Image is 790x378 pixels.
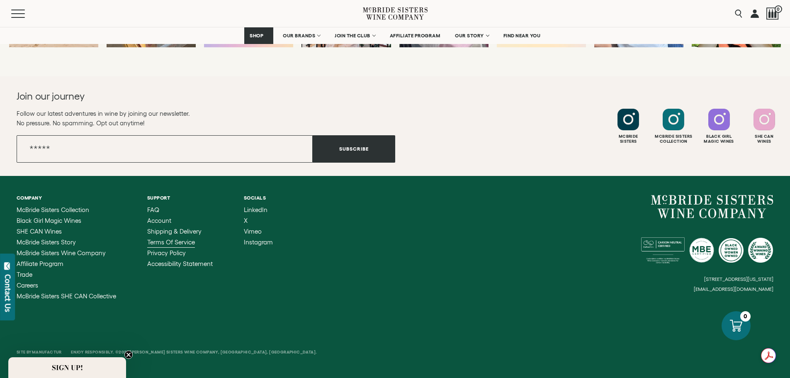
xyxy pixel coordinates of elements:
[244,217,248,224] span: X
[607,109,650,144] a: Follow McBride Sisters on Instagram McbrideSisters
[329,27,380,44] a: JOIN THE CLUB
[147,206,159,213] span: FAQ
[607,134,650,144] div: Mcbride Sisters
[740,311,751,322] div: 0
[17,135,313,163] input: Email
[698,109,741,144] a: Follow Black Girl Magic Wines on Instagram Black GirlMagic Wines
[17,271,32,278] span: Trade
[17,282,116,289] a: Careers
[17,261,116,267] a: Affiliate Program
[17,217,81,224] span: Black Girl Magic Wines
[244,228,262,235] span: Vimeo
[498,27,546,44] a: FIND NEAR YOU
[775,5,782,13] span: 0
[283,33,315,39] span: OUR BRANDS
[17,217,116,224] a: Black Girl Magic Wines
[652,109,695,144] a: Follow McBride Sisters Collection on Instagram Mcbride SistersCollection
[124,351,133,359] button: Close teaser
[147,250,213,256] a: Privacy Policy
[17,228,116,235] a: SHE CAN Wines
[147,228,202,235] span: Shipping & Delivery
[52,363,83,373] span: SIGN UP!
[17,260,63,267] span: Affiliate Program
[11,10,41,18] button: Mobile Menu Trigger
[17,282,38,289] span: Careers
[8,357,126,378] div: SIGN UP!Close teaser
[17,293,116,300] a: McBride Sisters SHE CAN Collective
[17,90,357,103] h2: Join our journey
[147,249,186,256] span: Privacy Policy
[250,33,264,39] span: SHOP
[335,33,370,39] span: JOIN THE CLUB
[384,27,446,44] a: AFFILIATE PROGRAM
[17,239,116,246] a: McBride Sisters Story
[244,228,273,235] a: Vimeo
[743,109,786,144] a: Follow SHE CAN Wines on Instagram She CanWines
[698,134,741,144] div: Black Girl Magic Wines
[147,239,213,246] a: Terms of Service
[244,207,273,213] a: LinkedIn
[147,217,171,224] span: Account
[652,134,695,144] div: Mcbride Sisters Collection
[17,249,106,256] span: McBride Sisters Wine Company
[313,135,395,163] button: Subscribe
[704,276,773,282] small: [STREET_ADDRESS][US_STATE]
[147,228,213,235] a: Shipping & Delivery
[277,27,325,44] a: OUR BRANDS
[17,228,62,235] span: SHE CAN Wines
[503,33,541,39] span: FIND NEAR YOU
[147,207,213,213] a: FAQ
[17,207,116,213] a: McBride Sisters Collection
[17,293,116,300] span: McBride Sisters SHE CAN Collective
[17,109,395,128] p: Follow our latest adventures in wine by joining our newsletter. No pressure. No spamming. Opt out...
[147,239,195,246] span: Terms of Service
[743,134,786,144] div: She Can Wines
[244,206,267,213] span: LinkedIn
[4,274,12,312] div: Contact Us
[32,350,62,354] a: Manufactur
[390,33,440,39] span: AFFILIATE PROGRAM
[17,250,116,256] a: McBride Sisters Wine Company
[244,27,273,44] a: SHOP
[450,27,494,44] a: OUR STORY
[244,239,273,246] a: Instagram
[17,239,76,246] span: McBride Sisters Story
[694,286,773,292] small: [EMAIL_ADDRESS][DOMAIN_NAME]
[17,271,116,278] a: Trade
[147,217,213,224] a: Account
[455,33,484,39] span: OUR STORY
[71,350,317,354] span: Enjoy Responsibly. ©2025 [PERSON_NAME] Sisters Wine Company, [GEOGRAPHIC_DATA], [GEOGRAPHIC_DATA].
[17,350,63,354] span: Site By
[244,217,273,224] a: X
[147,261,213,267] a: Accessibility Statement
[651,195,773,218] a: McBride Sisters Wine Company
[17,206,89,213] span: McBride Sisters Collection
